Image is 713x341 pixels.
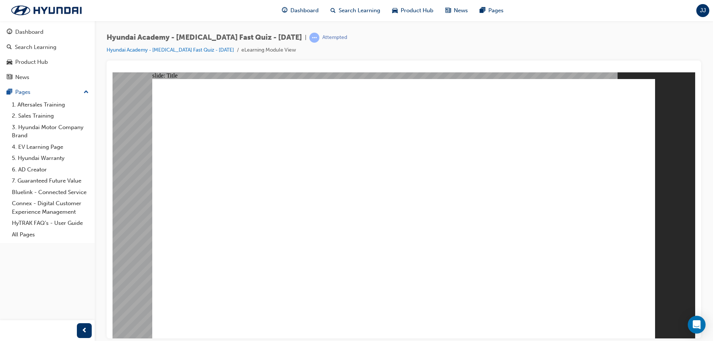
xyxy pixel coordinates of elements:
[7,44,12,51] span: search-icon
[9,217,92,229] a: HyTRAK FAQ's - User Guide
[386,3,439,18] a: car-iconProduct Hub
[696,4,709,17] button: JJ
[9,164,92,176] a: 6. AD Creator
[3,71,92,84] a: News
[322,34,347,41] div: Attempted
[305,33,306,42] span: |
[392,6,398,15] span: car-icon
[3,25,92,39] a: Dashboard
[15,73,29,82] div: News
[3,85,92,99] button: Pages
[9,110,92,122] a: 2. Sales Training
[454,6,468,15] span: News
[276,3,325,18] a: guage-iconDashboard
[339,6,380,15] span: Search Learning
[331,6,336,15] span: search-icon
[474,3,509,18] a: pages-iconPages
[445,6,451,15] span: news-icon
[309,33,319,43] span: learningRecordVerb_ATTEMPT-icon
[15,58,48,66] div: Product Hub
[9,229,92,240] a: All Pages
[9,175,92,187] a: 7. Guaranteed Future Value
[700,6,706,15] span: JJ
[107,47,234,53] a: Hyundai Academy - [MEDICAL_DATA] Fast Quiz - [DATE]
[107,33,302,42] span: Hyundai Academy - [MEDICAL_DATA] Fast Quiz - [DATE]
[9,141,92,153] a: 4. EV Learning Page
[9,153,92,164] a: 5. Hyundai Warranty
[7,29,12,36] span: guage-icon
[9,99,92,111] a: 1. Aftersales Training
[9,122,92,141] a: 3. Hyundai Motor Company Brand
[3,24,92,85] button: DashboardSearch LearningProduct HubNews
[82,326,87,335] span: prev-icon
[15,28,43,36] div: Dashboard
[84,88,89,97] span: up-icon
[439,3,474,18] a: news-iconNews
[3,40,92,54] a: Search Learning
[241,46,296,55] li: eLearning Module View
[9,187,92,198] a: Bluelink - Connected Service
[7,59,12,66] span: car-icon
[15,88,30,96] div: Pages
[325,3,386,18] a: search-iconSearch Learning
[480,6,485,15] span: pages-icon
[4,3,89,18] img: Trak
[7,89,12,96] span: pages-icon
[3,55,92,69] a: Product Hub
[290,6,319,15] span: Dashboard
[401,6,433,15] span: Product Hub
[688,316,706,334] div: Open Intercom Messenger
[15,43,56,52] div: Search Learning
[282,6,287,15] span: guage-icon
[488,6,504,15] span: Pages
[7,74,12,81] span: news-icon
[9,198,92,217] a: Connex - Digital Customer Experience Management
